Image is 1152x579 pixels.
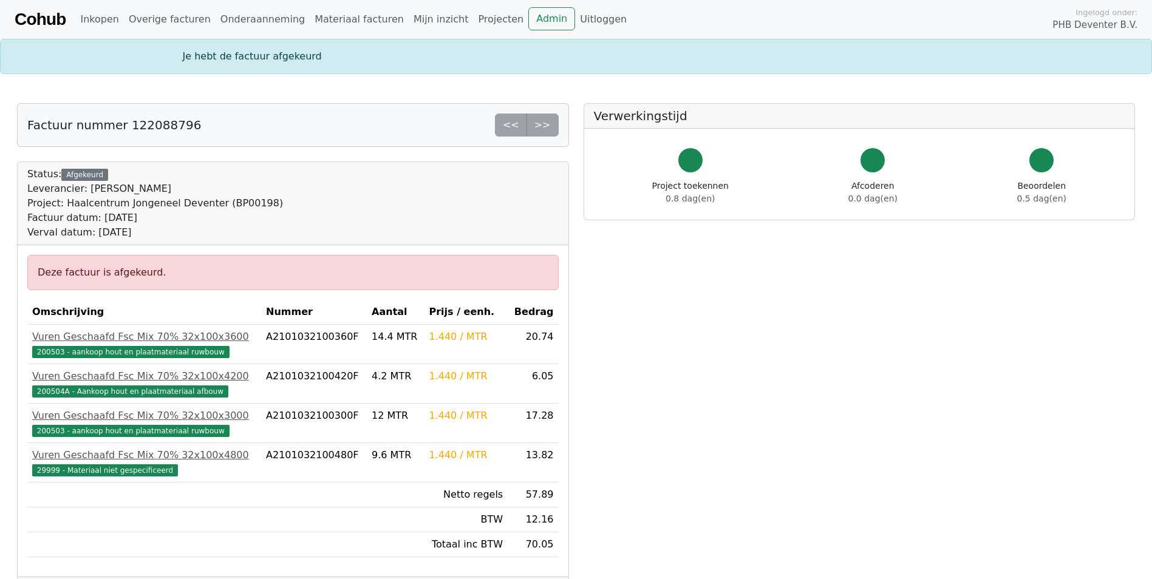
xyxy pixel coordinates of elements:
[429,369,503,384] div: 1.440 / MTR
[508,443,558,482] td: 13.82
[372,369,419,384] div: 4.2 MTR
[1075,7,1137,18] span: Ingelogd onder:
[652,180,729,205] div: Project toekennen
[261,364,367,404] td: A2101032100420F
[27,167,283,240] div: Status:
[27,300,261,325] th: Omschrijving
[32,385,228,398] span: 200504A - Aankoop hout en plaatmateriaal afbouw
[32,448,256,462] div: Vuren Geschaafd Fsc Mix 70% 32x100x4800
[666,194,715,203] span: 0.8 dag(en)
[508,482,558,507] td: 57.89
[27,118,201,132] h5: Factuur nummer 122088796
[32,330,256,344] div: Vuren Geschaafd Fsc Mix 70% 32x100x3600
[424,532,508,557] td: Totaal inc BTW
[1052,18,1137,32] span: PHB Deventer B.V.
[261,325,367,364] td: A2101032100360F
[27,255,559,290] div: Deze factuur is afgekeurd.
[372,330,419,344] div: 14.4 MTR
[508,507,558,532] td: 12.16
[473,7,528,32] a: Projecten
[310,7,409,32] a: Materiaal facturen
[1017,194,1066,203] span: 0.5 dag(en)
[409,7,474,32] a: Mijn inzicht
[424,507,508,532] td: BTW
[424,482,508,507] td: Netto regels
[508,404,558,443] td: 17.28
[32,369,256,384] div: Vuren Geschaafd Fsc Mix 70% 32x100x4200
[27,181,283,196] div: Leverancier: [PERSON_NAME]
[508,300,558,325] th: Bedrag
[75,7,123,32] a: Inkopen
[528,7,575,30] a: Admin
[848,194,898,203] span: 0.0 dag(en)
[261,443,367,482] td: A2101032100480F
[508,532,558,557] td: 70.05
[32,330,256,359] a: Vuren Geschaafd Fsc Mix 70% 32x100x3600200503 - aankoop hout en plaatmateriaal ruwbouw
[176,49,977,64] div: Je hebt de factuur afgekeurd
[32,464,178,476] span: 29999 - Materiaal niet gespecificeerd
[15,5,66,34] a: Cohub
[372,408,419,423] div: 12 MTR
[32,346,230,358] span: 200503 - aankoop hout en plaatmateriaal ruwbouw
[261,404,367,443] td: A2101032100300F
[1017,180,1066,205] div: Beoordelen
[429,408,503,423] div: 1.440 / MTR
[32,448,256,477] a: Vuren Geschaafd Fsc Mix 70% 32x100x480029999 - Materiaal niet gespecificeerd
[372,448,419,462] div: 9.6 MTR
[32,408,256,438] a: Vuren Geschaafd Fsc Mix 70% 32x100x3000200503 - aankoop hout en plaatmateriaal ruwbouw
[429,330,503,344] div: 1.440 / MTR
[61,169,107,181] div: Afgekeurd
[848,180,898,205] div: Afcoderen
[216,7,310,32] a: Onderaanneming
[594,109,1125,123] h5: Verwerkingstijd
[424,300,508,325] th: Prijs / eenh.
[367,300,424,325] th: Aantal
[261,300,367,325] th: Nummer
[32,425,230,437] span: 200503 - aankoop hout en plaatmateriaal ruwbouw
[124,7,216,32] a: Overige facturen
[32,408,256,423] div: Vuren Geschaafd Fsc Mix 70% 32x100x3000
[575,7,632,32] a: Uitloggen
[27,211,283,225] div: Factuur datum: [DATE]
[27,196,283,211] div: Project: Haalcentrum Jongeneel Deventer (BP00198)
[508,325,558,364] td: 20.74
[508,364,558,404] td: 6.05
[27,225,283,240] div: Verval datum: [DATE]
[32,369,256,398] a: Vuren Geschaafd Fsc Mix 70% 32x100x4200200504A - Aankoop hout en plaatmateriaal afbouw
[429,448,503,462] div: 1.440 / MTR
